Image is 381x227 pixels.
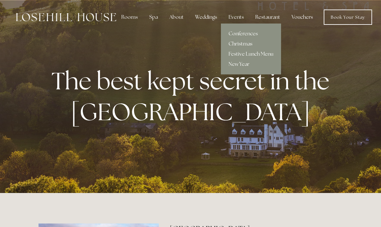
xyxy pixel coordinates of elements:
div: Restaurant [250,11,285,24]
div: Weddings [190,11,222,24]
img: Losehill House [16,13,116,21]
strong: The best kept secret in the [GEOGRAPHIC_DATA] [52,65,335,127]
a: New Year [221,59,281,69]
a: Conferences [221,29,281,39]
a: Vouchers [286,11,318,24]
div: Rooms [116,11,143,24]
div: About [164,11,189,24]
a: Festive Lunch Menu [221,49,281,59]
a: Christmas [221,39,281,49]
a: Book Your Stay [324,10,372,25]
div: Spa [144,11,163,24]
div: Events [223,11,249,24]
